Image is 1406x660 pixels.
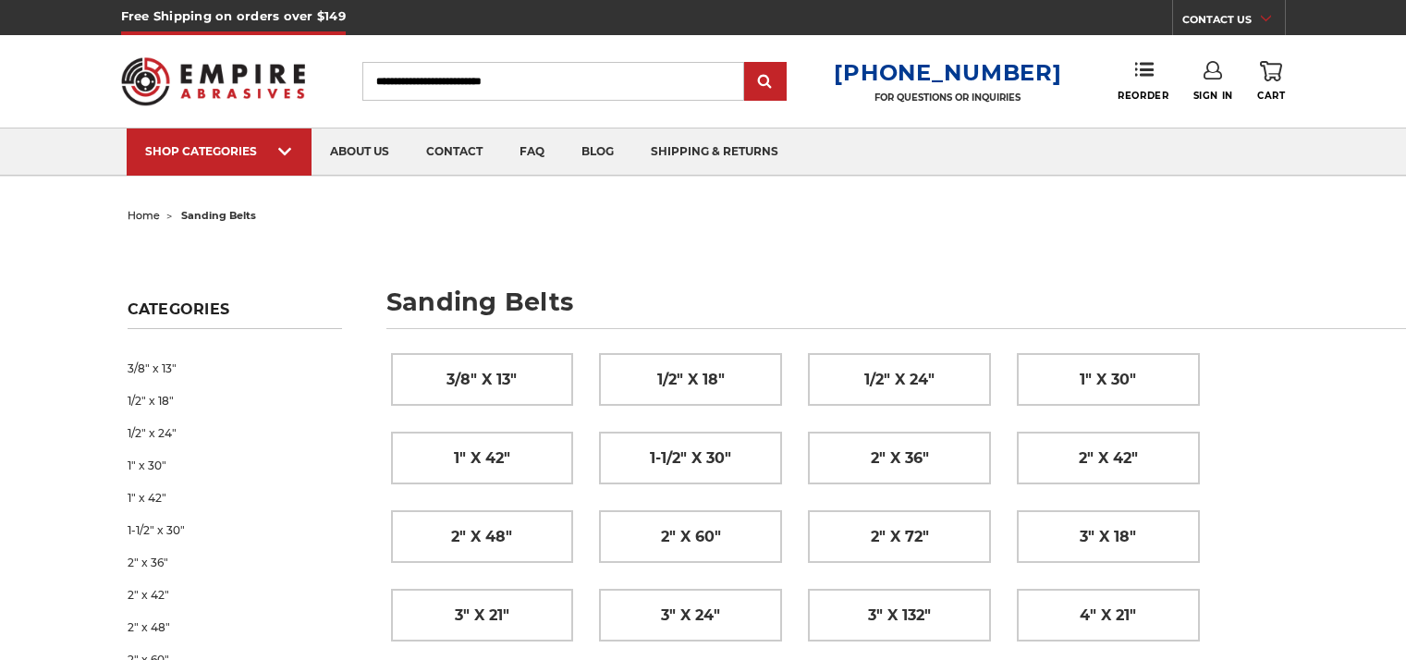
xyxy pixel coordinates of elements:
[868,600,931,631] span: 3" x 132"
[1257,61,1285,102] a: Cart
[809,433,990,483] a: 2" x 36"
[650,443,731,474] span: 1-1/2" x 30"
[1118,90,1168,102] span: Reorder
[501,128,563,176] a: faq
[1018,511,1199,562] a: 3" x 18"
[1018,354,1199,405] a: 1" x 30"
[446,364,517,396] span: 3/8" x 13"
[408,128,501,176] a: contact
[600,590,781,641] a: 3" x 24"
[181,209,256,222] span: sanding belts
[1018,590,1199,641] a: 4" x 21"
[1080,600,1136,631] span: 4" x 21"
[121,45,306,117] img: Empire Abrasives
[871,521,929,553] span: 2" x 72"
[657,364,725,396] span: 1/2" x 18"
[392,590,573,641] a: 3" x 21"
[128,514,342,546] a: 1-1/2" x 30"
[128,579,342,611] a: 2" x 42"
[128,300,342,329] h5: Categories
[563,128,632,176] a: blog
[1182,9,1285,35] a: CONTACT US
[392,354,573,405] a: 3/8" x 13"
[632,128,797,176] a: shipping & returns
[128,546,342,579] a: 2" x 36"
[834,92,1061,104] p: FOR QUESTIONS OR INQUIRIES
[128,352,342,385] a: 3/8" x 13"
[864,364,935,396] span: 1/2" x 24"
[809,511,990,562] a: 2" x 72"
[128,449,342,482] a: 1" x 30"
[312,128,408,176] a: about us
[661,600,720,631] span: 3" x 24"
[454,443,510,474] span: 1" x 42"
[128,417,342,449] a: 1/2" x 24"
[128,209,160,222] a: home
[128,385,342,417] a: 1/2" x 18"
[451,521,512,553] span: 2" x 48"
[600,511,781,562] a: 2" x 60"
[600,354,781,405] a: 1/2" x 18"
[1193,90,1233,102] span: Sign In
[871,443,929,474] span: 2" x 36"
[1080,521,1136,553] span: 3" x 18"
[1080,364,1136,396] span: 1" x 30"
[834,59,1061,86] a: [PHONE_NUMBER]
[600,433,781,483] a: 1-1/2" x 30"
[1257,90,1285,102] span: Cart
[1118,61,1168,101] a: Reorder
[809,590,990,641] a: 3" x 132"
[661,521,721,553] span: 2" x 60"
[128,611,342,643] a: 2" x 48"
[747,64,784,101] input: Submit
[1018,433,1199,483] a: 2" x 42"
[455,600,509,631] span: 3" x 21"
[128,482,342,514] a: 1" x 42"
[809,354,990,405] a: 1/2" x 24"
[1079,443,1138,474] span: 2" x 42"
[392,433,573,483] a: 1" x 42"
[145,144,293,158] div: SHOP CATEGORIES
[392,511,573,562] a: 2" x 48"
